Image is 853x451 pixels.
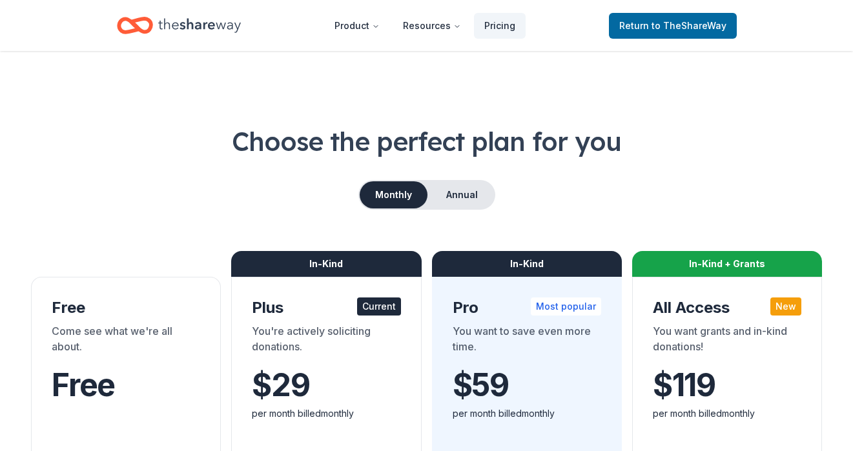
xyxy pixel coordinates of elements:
button: Monthly [360,181,427,208]
span: to TheShareWay [652,20,726,31]
div: per month billed monthly [252,406,400,421]
span: Free [52,366,115,404]
div: All Access [653,297,801,318]
div: Current [357,297,401,316]
div: Plus [252,297,400,318]
div: per month billed monthly [653,406,801,421]
span: Return [619,18,726,34]
div: Pro [453,297,601,318]
button: Annual [430,181,494,208]
div: In-Kind [432,251,622,277]
button: Product [324,13,390,39]
div: Most popular [531,297,601,316]
span: $ 59 [453,367,509,403]
span: $ 29 [252,367,309,403]
a: Returnto TheShareWay [609,13,737,39]
button: Resources [393,13,471,39]
h1: Choose the perfect plan for you [31,123,822,159]
div: Come see what we're all about. [52,323,200,359]
div: Free [52,297,200,318]
div: In-Kind + Grants [632,251,822,277]
div: New [770,297,801,316]
div: per month billed monthly [453,406,601,421]
nav: Main [324,10,526,41]
div: You're actively soliciting donations. [252,323,400,359]
span: $ 119 [653,367,715,403]
div: You want grants and in-kind donations! [653,323,801,359]
div: You want to save even more time. [453,323,601,359]
div: In-Kind [231,251,421,277]
a: Pricing [474,13,526,39]
a: Home [117,10,241,41]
